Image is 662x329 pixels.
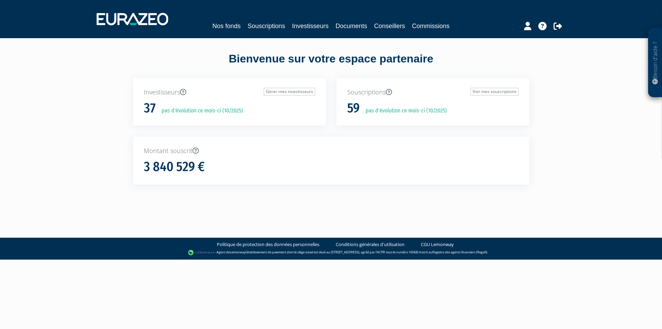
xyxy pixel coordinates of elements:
p: Investisseurs [144,88,315,97]
a: Souscriptions [247,21,285,31]
a: Politique de protection des données personnelles [217,241,319,248]
a: Voir mes souscriptions [471,88,518,95]
a: Lemonway [230,250,246,254]
h1: 3 840 529 € [144,160,205,174]
img: logo-lemonway.png [188,249,215,256]
a: Conditions générales d'utilisation [336,241,404,248]
p: Souscriptions [347,88,518,97]
a: Gérer mes investisseurs [264,88,315,95]
div: - Agent de (établissement de paiement dont le siège social est situé au [STREET_ADDRESS], agréé p... [7,249,655,256]
div: Bienvenue sur votre espace partenaire [128,51,534,78]
a: CGU Lemonway [421,241,454,248]
p: Montant souscrit [144,146,518,155]
p: Besoin d'aide ? [651,32,659,94]
a: Investisseurs [292,21,328,31]
a: Commissions [412,21,450,31]
h1: 59 [347,101,360,116]
a: Nos fonds [212,21,240,31]
a: Conseillers [374,21,405,31]
img: 1732889491-logotype_eurazeo_blanc_rvb.png [97,13,168,25]
p: pas d'évolution ce mois-ci (10/2025) [361,107,447,115]
a: Documents [336,21,367,31]
h1: 37 [144,101,156,116]
a: Registre des agents financiers (Regafi) [432,250,487,254]
p: pas d'évolution ce mois-ci (10/2025) [157,107,243,115]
